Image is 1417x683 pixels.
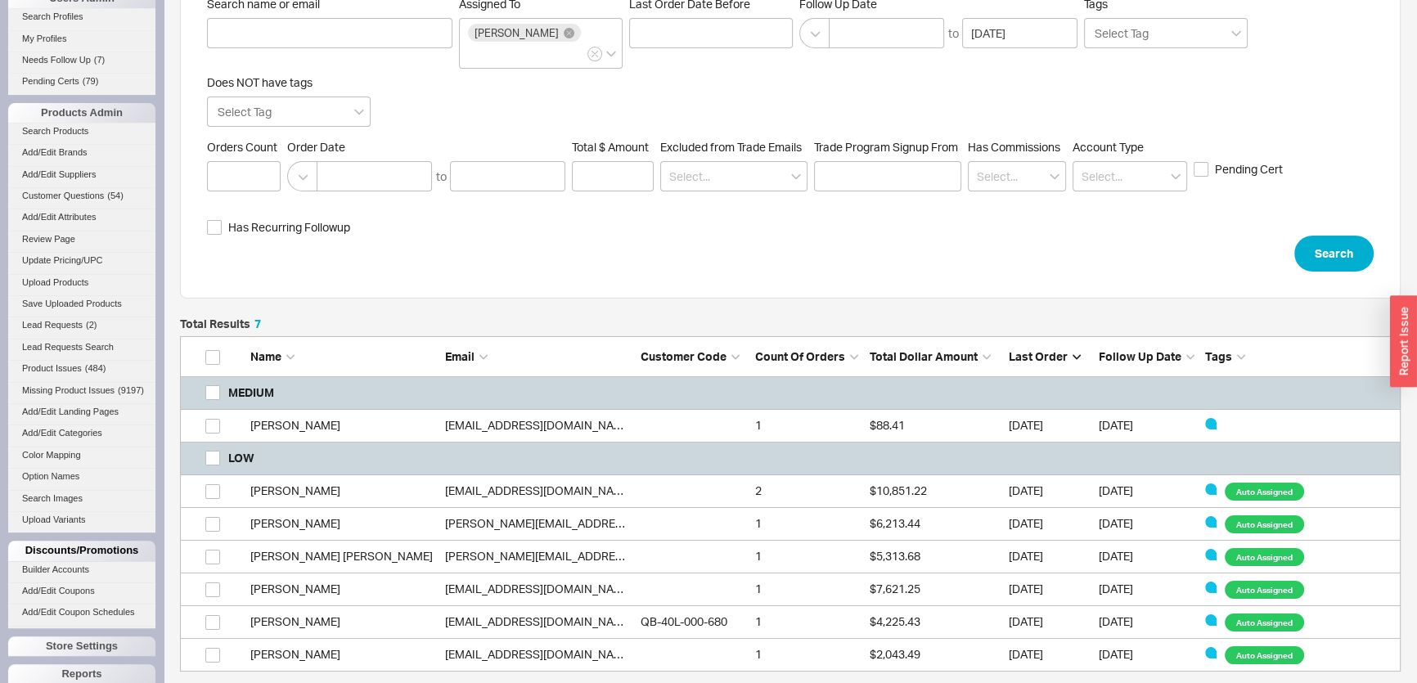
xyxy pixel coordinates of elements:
a: Update Pricing/UPC [8,252,155,269]
span: $7,621.25 [870,582,920,595]
input: Search name or email [207,18,452,48]
div: 9/19/25 [1099,605,1197,638]
span: Customer Code [641,349,726,363]
a: Add/Edit Coupons [8,582,155,600]
span: $2,043.49 [870,647,920,661]
a: Lead Requests(2) [8,317,155,334]
a: Builder Accounts [8,561,155,578]
span: Lead Requests [22,320,83,330]
div: Last Order [1009,348,1091,365]
input: Select... [1073,161,1187,191]
span: Auto Assigned [1225,613,1304,631]
div: QB-40L-000-680 [641,605,747,638]
span: Total Dollar Amount [870,349,978,363]
div: Name [250,348,437,365]
a: [DATE] [1009,582,1043,595]
a: Add/Edit Landing Pages [8,403,155,420]
a: [PERSON_NAME] [PERSON_NAME] [250,549,433,563]
div: Products Admin [8,103,155,123]
span: Ex ​ cluded from Trade Emails [660,140,802,154]
span: Does NOT have tags [207,75,313,89]
a: Product Issues(484) [8,360,155,377]
a: Search Images [8,490,155,507]
div: 9/21/25 [1099,474,1197,507]
span: Total $ Amount [572,140,654,155]
span: $10,851.22 [870,483,927,497]
a: Review Page [8,231,155,248]
div: 9/21/25 [1099,507,1197,540]
a: [EMAIL_ADDRESS][DOMAIN_NAME] [445,582,633,595]
a: Save Uploaded Products [8,295,155,312]
input: Select Tag [1093,24,1153,43]
input: Has Recurring Followup [207,220,222,235]
button: Search [1294,236,1374,272]
a: Add/Edit Attributes [8,209,155,226]
div: 1 [755,409,861,442]
a: [EMAIL_ADDRESS][DOMAIN_NAME] [445,647,633,661]
a: Search Profiles [8,8,155,25]
a: Lead Requests Search [8,339,155,356]
span: Product Issues [22,363,82,373]
svg: open menu [1171,173,1181,180]
div: 9/22/25 [1099,409,1197,442]
span: 7 [254,317,261,330]
span: Has Recurring Followup [228,219,350,236]
h5: LOW [228,442,254,474]
span: Auto Assigned [1225,515,1304,533]
h5: MEDIUM [228,376,274,409]
span: Account Type [1073,140,1144,154]
div: 9/20/25 [1099,540,1197,573]
a: Add/Edit Brands [8,144,155,161]
a: [EMAIL_ADDRESS][DOMAIN_NAME] [445,418,633,432]
span: ( 54 ) [107,191,124,200]
span: Trade Program Signup From [814,140,961,155]
span: ( 7 ) [94,55,105,65]
svg: open menu [791,173,801,180]
span: Auto Assigned [1225,483,1304,501]
h5: Total Results [180,318,261,330]
span: Needs Follow Up [22,55,91,65]
a: [DATE] [1009,614,1043,628]
span: $6,213.44 [870,516,920,530]
a: [DATE] [1009,483,1043,497]
span: Tags [1205,349,1232,363]
div: 1 [755,507,861,540]
div: Store Settings [8,636,155,656]
a: My Profiles [8,30,155,47]
span: Count of Orders [755,349,845,363]
a: Missing Product Issues(9197) [8,382,155,399]
span: Search [1315,244,1353,263]
input: Select... [660,161,807,191]
a: [PERSON_NAME] [250,418,340,432]
div: Tags [1205,348,1392,365]
div: Email [445,348,632,365]
a: [EMAIL_ADDRESS][DOMAIN_NAME] [445,614,633,628]
span: Missing Product Issues [22,385,115,395]
span: ( 484 ) [85,363,106,373]
span: Auto Assigned [1225,548,1304,566]
a: [DATE] [1009,418,1043,432]
a: [PERSON_NAME][EMAIL_ADDRESS][DOMAIN_NAME] [445,516,723,530]
input: Total $ Amount [572,161,654,191]
a: QB-40L-000-680 [641,614,747,628]
span: Last Order [1009,349,1068,363]
span: ( 79 ) [83,76,99,86]
span: Email [445,349,475,363]
span: $4,225.43 [870,614,920,628]
div: grid [180,377,1401,672]
a: [EMAIL_ADDRESS][DOMAIN_NAME] [445,483,633,497]
span: Has Commissions [968,140,1060,154]
a: Add/Edit Categories [8,425,155,442]
a: Pending Certs(79) [8,73,155,90]
a: [DATE] [1009,549,1043,563]
a: Option Names [8,468,155,485]
a: [PERSON_NAME] [250,516,340,530]
svg: open menu [1050,173,1059,180]
span: Auto Assigned [1225,646,1304,664]
span: $5,313.68 [870,549,920,563]
div: Discounts/Promotions [8,541,155,560]
a: [DATE] [1009,516,1043,530]
div: Total Dollar Amount [870,348,1001,365]
span: ( 2 ) [86,320,97,330]
a: [PERSON_NAME] [250,647,340,661]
